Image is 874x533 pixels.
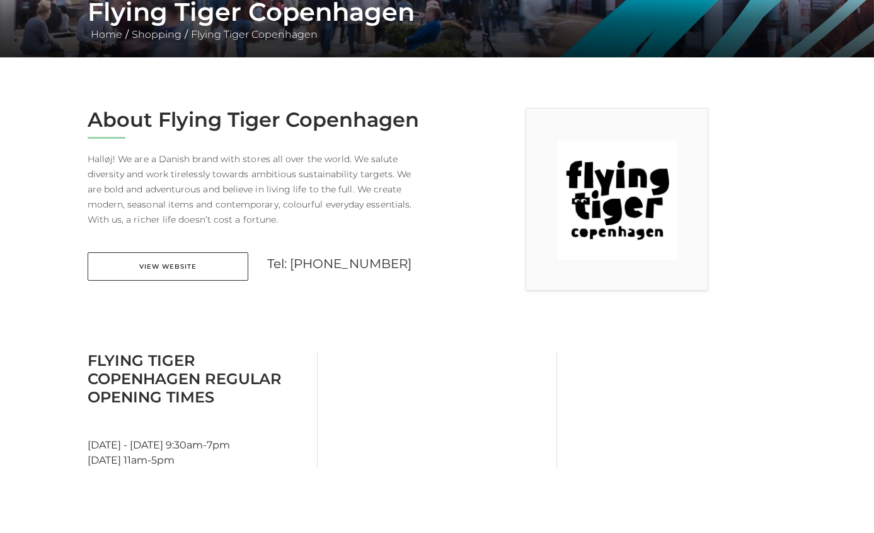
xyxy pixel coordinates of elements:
a: Shopping [129,28,185,40]
p: Halløj! We are a Danish brand with stores all over the world. We salute diversity and work tirele... [88,151,428,227]
a: Tel: [PHONE_NUMBER] [267,256,412,271]
div: [DATE] - [DATE] 9:30am-7pm [DATE] 11am-5pm [78,351,318,468]
h2: About Flying Tiger Copenhagen [88,108,428,132]
a: View Website [88,252,248,281]
h3: Flying Tiger Copenhagen Regular Opening Times [88,351,308,406]
a: Home [88,28,125,40]
a: Flying Tiger Copenhagen [188,28,321,40]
